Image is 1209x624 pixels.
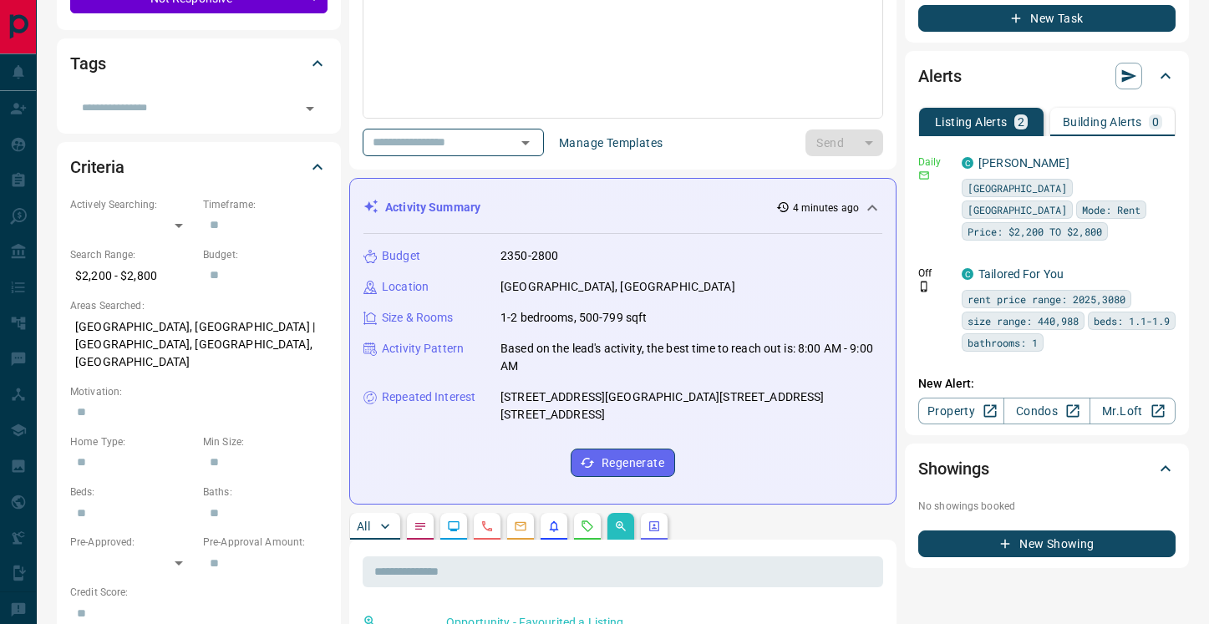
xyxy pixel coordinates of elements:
svg: Listing Alerts [547,520,561,533]
svg: Agent Actions [648,520,661,533]
p: Location [382,278,429,296]
div: Activity Summary4 minutes ago [363,192,882,223]
p: [GEOGRAPHIC_DATA], [GEOGRAPHIC_DATA] [500,278,735,296]
span: beds: 1.1-1.9 [1094,312,1170,329]
div: Showings [918,449,1176,489]
p: Baths: [203,484,328,500]
a: Property [918,398,1004,424]
p: Timeframe: [203,197,328,212]
h2: Showings [918,455,989,482]
p: Daily [918,155,952,170]
h2: Criteria [70,154,124,180]
p: 2 [1018,116,1024,128]
p: Home Type: [70,434,195,449]
h2: Alerts [918,63,962,89]
button: Open [514,131,537,155]
div: Criteria [70,147,328,187]
p: [GEOGRAPHIC_DATA], [GEOGRAPHIC_DATA] | [GEOGRAPHIC_DATA], [GEOGRAPHIC_DATA], [GEOGRAPHIC_DATA] [70,313,328,376]
a: Condos [1003,398,1090,424]
p: $2,200 - $2,800 [70,262,195,290]
p: 1-2 bedrooms, 500-799 sqft [500,309,647,327]
p: Areas Searched: [70,298,328,313]
svg: Email [918,170,930,181]
svg: Calls [480,520,494,533]
a: [PERSON_NAME] [978,156,1069,170]
svg: Opportunities [614,520,627,533]
p: Pre-Approval Amount: [203,535,328,550]
p: Credit Score: [70,585,328,600]
h2: Tags [70,50,105,77]
span: bathrooms: 1 [968,334,1038,351]
p: Based on the lead's activity, the best time to reach out is: 8:00 AM - 9:00 AM [500,340,882,375]
span: size range: 440,988 [968,312,1079,329]
p: [STREET_ADDRESS][GEOGRAPHIC_DATA][STREET_ADDRESS][STREET_ADDRESS] [500,388,882,424]
span: [GEOGRAPHIC_DATA] [968,180,1067,196]
button: Open [298,97,322,120]
div: condos.ca [962,268,973,280]
span: Mode: Rent [1082,201,1140,218]
svg: Lead Browsing Activity [447,520,460,533]
p: Listing Alerts [935,116,1008,128]
p: Off [918,266,952,281]
p: Size & Rooms [382,309,454,327]
button: Regenerate [571,449,675,477]
span: Price: $2,200 TO $2,800 [968,223,1102,240]
div: split button [805,129,883,156]
div: Tags [70,43,328,84]
p: Pre-Approved: [70,535,195,550]
div: Alerts [918,56,1176,96]
p: Min Size: [203,434,328,449]
button: New Showing [918,530,1176,557]
div: condos.ca [962,157,973,169]
svg: Requests [581,520,594,533]
p: Repeated Interest [382,388,475,406]
p: Beds: [70,484,195,500]
p: 4 minutes ago [793,200,859,216]
p: Budget [382,247,420,265]
p: No showings booked [918,499,1176,514]
span: [GEOGRAPHIC_DATA] [968,201,1067,218]
p: New Alert: [918,375,1176,393]
p: 2350-2800 [500,247,558,265]
p: Activity Summary [385,199,480,216]
button: New Task [918,5,1176,32]
svg: Emails [514,520,527,533]
button: Manage Templates [549,129,673,156]
span: rent price range: 2025,3080 [968,291,1125,307]
p: Activity Pattern [382,340,464,358]
p: Budget: [203,247,328,262]
p: All [357,520,370,532]
a: Mr.Loft [1090,398,1176,424]
svg: Push Notification Only [918,281,930,292]
svg: Notes [414,520,427,533]
a: Tailored For You [978,267,1064,281]
p: Motivation: [70,384,328,399]
p: Search Range: [70,247,195,262]
p: 0 [1152,116,1159,128]
p: Actively Searching: [70,197,195,212]
p: Building Alerts [1063,116,1142,128]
